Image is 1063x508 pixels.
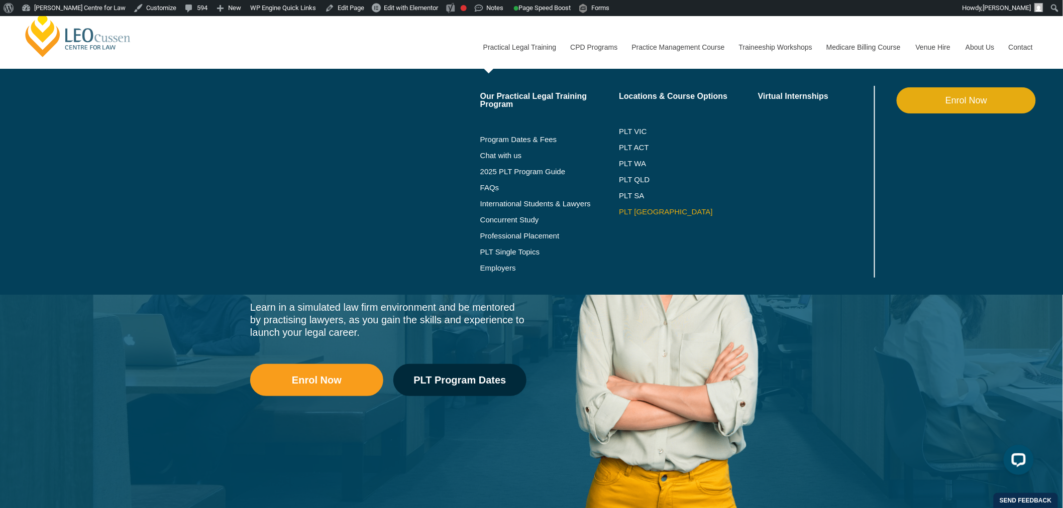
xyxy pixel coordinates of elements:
[619,208,758,216] a: PLT [GEOGRAPHIC_DATA]
[480,216,619,224] a: Concurrent Study
[958,26,1001,69] a: About Us
[996,441,1038,483] iframe: LiveChat chat widget
[384,4,438,12] span: Edit with Elementor
[23,11,134,58] a: [PERSON_NAME] Centre for Law
[480,248,619,256] a: PLT Single Topics
[480,92,619,108] a: Our Practical Legal Training Program
[897,87,1036,113] a: Enrol Now
[393,364,526,396] a: PLT Program Dates
[619,176,758,184] a: PLT QLD
[731,26,819,69] a: Traineeship Workshops
[480,136,619,144] a: Program Dates & Fees
[758,92,872,100] a: Virtual Internships
[480,168,594,176] a: 2025 PLT Program Guide
[908,26,958,69] a: Venue Hire
[413,375,506,385] span: PLT Program Dates
[619,160,733,168] a: PLT WA
[624,26,731,69] a: Practice Management Course
[480,152,619,160] a: Chat with us
[619,128,758,136] a: PLT VIC
[292,375,342,385] span: Enrol Now
[250,364,383,396] a: Enrol Now
[480,264,619,272] a: Employers
[480,184,619,192] a: FAQs
[480,232,619,240] a: Professional Placement
[619,144,758,152] a: PLT ACT
[250,301,526,339] div: Learn in a simulated law firm environment and be mentored by practising lawyers, as you gain the ...
[619,192,758,200] a: PLT SA
[819,26,908,69] a: Medicare Billing Course
[983,4,1031,12] span: [PERSON_NAME]
[1001,26,1040,69] a: Contact
[461,5,467,11] div: Focus keyphrase not set
[563,26,624,69] a: CPD Programs
[476,26,563,69] a: Practical Legal Training
[480,200,619,208] a: International Students & Lawyers
[619,92,758,100] a: Locations & Course Options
